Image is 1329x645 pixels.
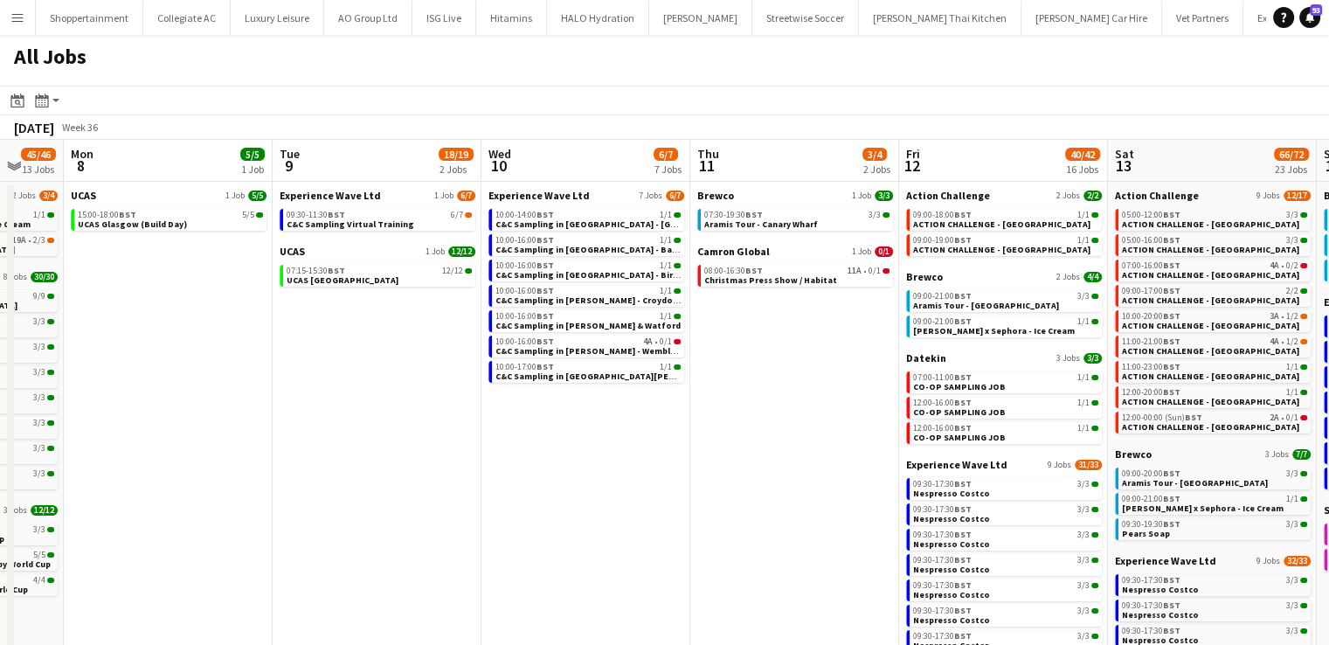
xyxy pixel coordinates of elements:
[649,1,752,35] button: [PERSON_NAME]
[1310,4,1322,16] span: 93
[14,119,54,136] div: [DATE]
[1299,7,1320,28] a: 93
[324,1,412,35] button: AO Group Ltd
[412,1,476,35] button: ISG Live
[1162,1,1243,35] button: Vet Partners
[547,1,649,35] button: HALO Hydration
[36,1,143,35] button: Shoppertainment
[143,1,231,35] button: Collegiate AC
[58,121,101,134] span: Week 36
[231,1,324,35] button: Luxury Leisure
[752,1,859,35] button: Streetwise Soccer
[476,1,547,35] button: Hitamins
[859,1,1021,35] button: [PERSON_NAME] Thai Kitchen
[1021,1,1162,35] button: [PERSON_NAME] Car Hire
